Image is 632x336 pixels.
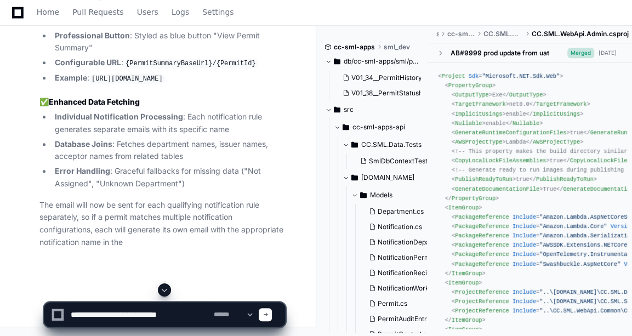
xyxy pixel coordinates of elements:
[455,242,509,248] span: PackageReference
[567,48,594,58] span: Merged
[52,56,285,70] li: :
[365,204,448,219] button: Department.cs
[469,73,479,79] span: Sdk
[513,119,539,126] span: Nullable
[351,89,451,98] span: V01_38__PermitStatusHistory.sql
[513,232,536,239] span: Include
[52,72,285,85] li: :
[55,73,87,82] strong: Example
[344,105,354,114] span: src
[526,110,584,117] span: </ >
[513,260,536,267] span: Include
[448,82,492,89] span: PropertyGroup
[55,58,121,67] strong: Configurable URL
[445,204,482,210] span: < >
[55,31,130,40] strong: Professional Button
[49,97,140,106] strong: Enhanced Data Fetching
[351,73,432,82] span: V01_34__PermitHistory.sql
[513,223,536,230] span: Include
[513,242,536,248] span: Include
[502,92,546,98] span: </ >
[52,138,285,163] li: : Fetches department names, issuer names, acceptor names from related tables
[452,119,486,126] span: < >
[438,73,563,79] span: < = >
[448,279,479,286] span: ItemGroup
[536,176,594,183] span: PublishReadyToRun
[455,110,502,117] span: ImplicitUsings
[378,253,463,262] span: NotificationPermitStatus.cs
[137,9,158,15] span: Users
[338,86,422,101] button: V01_38__PermitStatusHistory.sql
[455,176,513,183] span: PublishReadyToRun
[452,138,506,145] span: < >
[445,270,486,276] span: </ >
[455,129,566,135] span: GenerateRuntimeConfigurationFiles
[452,157,550,164] span: < >
[533,138,580,145] span: AWSProjectType
[352,123,405,132] span: cc-sml-apps-api
[450,48,549,57] div: AB#9999 prod update from uat
[360,189,367,202] svg: Directory
[482,73,560,79] span: "Microsoft.NET.Sdk.Web"
[52,30,285,55] li: : Styled as blue button "View Permit Summary"
[539,223,607,230] span: "Amazon.Lambda.Core"
[52,165,285,190] li: : Graceful fallbacks for missing data ("Not Assigned", "Unknown Department")
[448,204,479,210] span: ItemGroup
[532,30,629,38] span: CC.SML.WebApi.Admin.csproj
[351,138,358,151] svg: Directory
[384,43,410,52] span: sml_dev
[452,270,482,276] span: ItemGroup
[361,173,414,182] span: [DOMAIN_NAME]
[455,92,489,98] span: OutputType
[529,176,597,183] span: </ >
[338,70,422,86] button: V01_34__PermitHistory.sql
[334,55,340,68] svg: Directory
[442,73,465,79] span: Project
[365,219,448,235] button: Notification.cs
[334,103,340,116] svg: Directory
[370,191,392,200] span: Models
[344,57,419,66] span: db/cc-sml-apps/sml/public-all
[361,140,422,149] span: CC.SML.Data.Tests
[365,281,448,296] button: NotificationWorkcategory.cs
[445,82,496,89] span: < >
[378,223,422,231] span: Notification.cs
[455,232,509,239] span: PackageReference
[533,110,580,117] span: ImplicitUsings
[123,59,258,69] code: {PermitSummaryBaseUrl}/{PermitId}
[55,112,183,121] strong: Individual Notification Processing
[334,43,375,52] span: cc-sml-apps
[529,101,590,107] span: </ >
[55,139,112,149] strong: Database Joins
[39,96,285,107] h3: ✅
[436,30,438,38] span: src
[599,49,617,57] div: [DATE]
[445,279,482,286] span: < >
[89,74,165,84] code: [URL][DOMAIN_NAME]
[539,260,620,267] span: "Swashbuckle.AspNetCore"
[455,223,509,230] span: PackageReference
[378,238,459,247] span: NotificationDepartment.cs
[365,250,448,265] button: NotificationPermitStatus.cs
[343,169,437,186] button: [DOMAIN_NAME]
[455,185,539,192] span: GenerateDocumentationFile
[506,119,543,126] span: </ >
[452,92,492,98] span: < >
[72,9,123,15] span: Pull Requests
[455,260,509,267] span: PackageReference
[455,101,505,107] span: TargetFramework
[351,186,446,204] button: Models
[172,9,189,15] span: Logs
[365,235,448,250] button: NotificationDepartment.cs
[452,110,506,117] span: < >
[513,213,536,220] span: Include
[378,207,424,216] span: Department.cs
[455,119,482,126] span: Nullable
[455,213,509,220] span: PackageReference
[55,166,110,175] strong: Error Handling
[509,92,543,98] span: OutputType
[455,138,502,145] span: AWSProjectType
[351,171,358,184] svg: Directory
[452,176,516,183] span: < >
[202,9,234,15] span: Settings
